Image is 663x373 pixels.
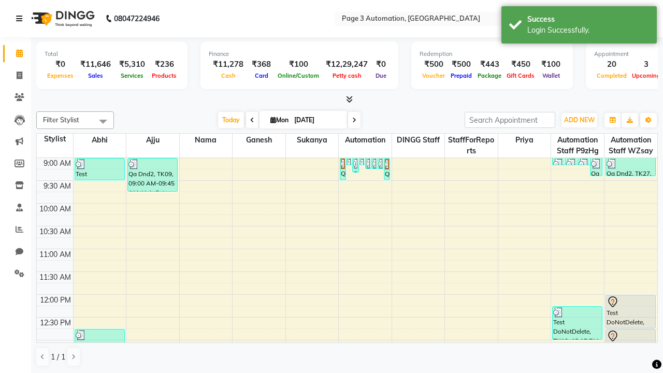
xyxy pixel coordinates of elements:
div: Qa Dnd2, TK22, 08:15 AM-09:10 AM, Special Hair Wash- Men [347,158,352,165]
span: Expenses [45,72,76,79]
span: Sales [85,72,106,79]
div: Qa Dnd2, TK09, 09:00 AM-09:45 AM, Hair Cut-Men [128,159,177,191]
div: Qa Dnd2, TK20, 08:40 AM-09:10 AM, Hair Cut By Expert-Men [566,158,577,165]
div: ₹100 [537,59,565,70]
img: logo [26,4,97,33]
div: Login Successfully. [527,25,649,36]
span: Online/Custom [275,72,322,79]
div: 10:00 AM [37,204,73,214]
span: Prepaid [448,72,474,79]
div: Test DoNotDelete, TK11, 09:00 AM-09:30 AM, Hair Cut By Expert-Men [75,159,124,180]
div: Qa Dnd2, TK21, 08:40 AM-09:10 AM, Hair cut Below 12 years (Boy) [578,158,589,165]
div: 11:00 AM [37,249,73,260]
input: Search Appointment [465,112,555,128]
div: ₹11,646 [76,59,115,70]
div: ₹236 [149,59,179,70]
span: Mon [268,116,291,124]
span: Voucher [420,72,448,79]
input: 2025-09-01 [291,112,343,128]
span: Priya [498,134,551,147]
span: Abhi [74,134,126,147]
div: 12:00 PM [38,295,73,306]
span: Gift Cards [504,72,537,79]
div: Total [45,50,179,59]
span: 1 / 1 [51,352,65,363]
span: Petty cash [330,72,364,79]
span: Package [475,72,504,79]
span: Sukanya [286,134,339,147]
div: ₹11,278 [209,59,248,70]
div: Qa Dnd2, TK25, 08:45 AM-09:15 AM, Hair Cut By Expert-Men [378,158,383,168]
span: Automation [339,134,392,147]
div: ₹0 [45,59,76,70]
div: ₹443 [475,59,504,70]
span: StaffForReports [445,134,498,157]
div: Test DoNotDelete, TK14, 12:00 PM-12:45 PM, Hair Cut-Men [606,295,656,328]
span: Completed [594,72,629,79]
span: Ajju [126,134,179,147]
button: ADD NEW [561,113,597,127]
div: 3 [629,59,663,70]
span: Upcoming [629,72,663,79]
div: Qa Dnd2, TK24, 08:45 AM-09:15 AM, Hair Cut By Expert-Men [372,158,377,168]
div: ₹500 [420,59,448,70]
div: Qa Dnd2, TK29, 09:00 AM-09:30 AM, Hair cut Below 12 years (Boy) [384,159,390,180]
div: Finance [209,50,390,59]
div: Qa Dnd2, TK27, 08:55 AM-09:25 AM, Hair cut Below 12 years (Boy) [606,158,656,176]
span: Automation Staff wZsay [604,134,657,157]
span: Ganesh [233,134,285,147]
div: 10:30 AM [37,226,73,237]
div: Qa Dnd2, TK17, 08:15 AM-09:30 AM, Hair Cut By Expert-Men,Hair Cut-Men [340,158,345,180]
div: ₹0 [372,59,390,70]
div: Stylist [37,134,73,145]
div: Qa Dnd2, TK18, 08:35 AM-09:05 AM, Hair cut Below 12 years (Boy) [359,158,365,165]
div: 1:00 PM [42,340,73,351]
div: Success [527,14,649,25]
span: Cash [219,72,238,79]
span: Nama [180,134,233,147]
span: Automation Staff p9zHg [551,134,604,157]
div: ₹450 [504,59,537,70]
span: Today [218,112,244,128]
div: Redemption [420,50,565,59]
div: 11:30 AM [37,272,73,283]
div: ₹500 [448,59,475,70]
div: ₹5,310 [115,59,149,70]
span: ADD NEW [564,116,595,124]
b: 08047224946 [114,4,160,33]
div: ₹12,29,247 [322,59,372,70]
div: ₹368 [248,59,275,70]
span: Filter Stylist [43,116,79,124]
div: 20 [594,59,629,70]
span: Card [252,72,271,79]
span: Products [149,72,179,79]
span: Wallet [540,72,563,79]
span: DINGG Staff [392,134,445,147]
span: Services [118,72,146,79]
div: ₹100 [275,59,322,70]
div: Qa Dnd2, TK26, 08:35 AM-09:20 AM, Hair Cut-Men [353,158,358,172]
span: Due [373,72,389,79]
div: Qa Dnd2, TK23, 08:45 AM-09:15 AM, Hair Cut By Expert-Men [366,158,371,168]
div: 9:00 AM [41,158,73,169]
div: Test DoNotDelete, TK10, 12:15 PM-01:00 PM, Hair Cut-Men [553,307,602,339]
div: 12:30 PM [38,318,73,328]
div: 9:30 AM [41,181,73,192]
div: Qa Dnd2, TK19, 08:35 AM-09:05 AM, Hair Cut By Expert-Men [553,158,564,165]
div: Qa Dnd2, TK28, 08:55 AM-09:25 AM, Hair cut Below 12 years (Boy) [590,158,602,176]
